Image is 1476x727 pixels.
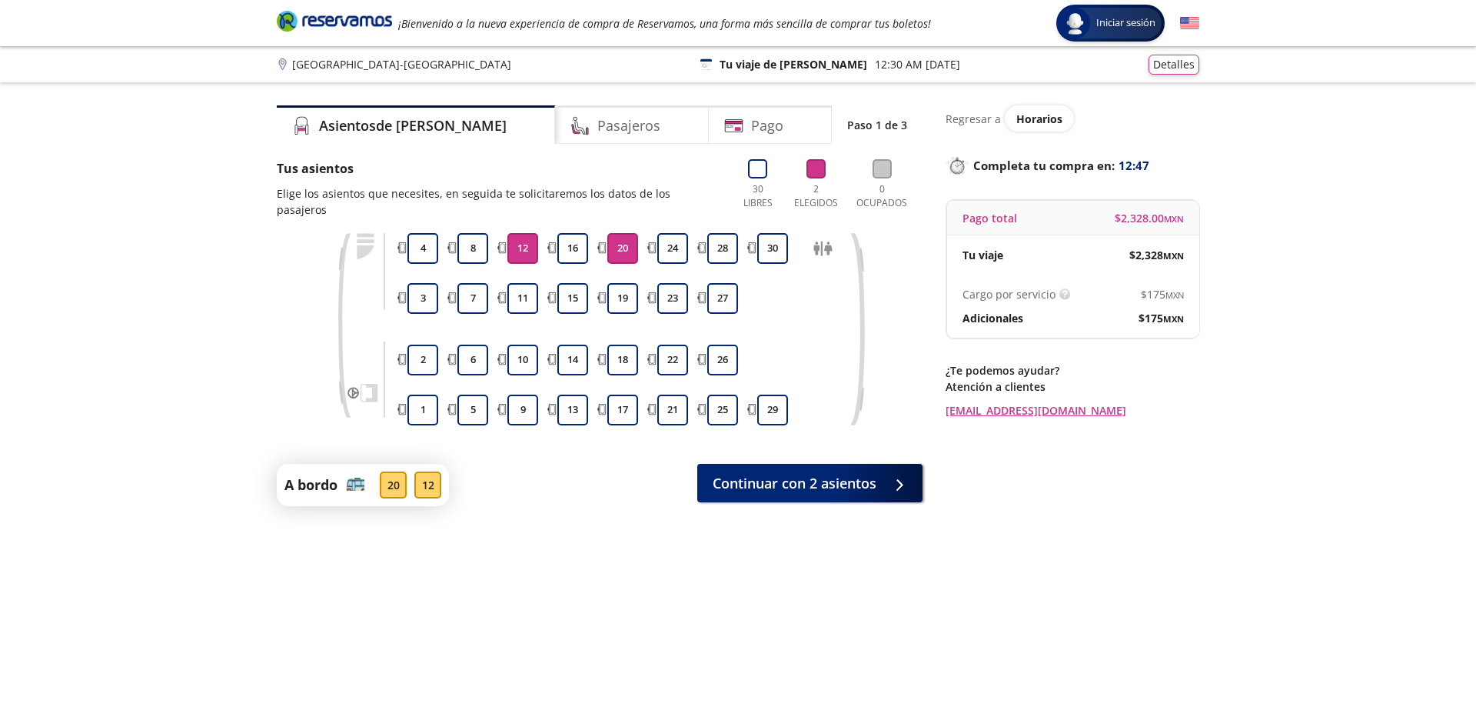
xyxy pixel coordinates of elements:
[657,345,688,375] button: 22
[1164,213,1184,225] small: MXN
[292,56,511,72] p: [GEOGRAPHIC_DATA] - [GEOGRAPHIC_DATA]
[751,115,783,136] h4: Pago
[1165,289,1184,301] small: MXN
[607,283,638,314] button: 19
[597,115,660,136] h4: Pasajeros
[407,283,438,314] button: 3
[507,395,538,425] button: 9
[697,464,922,502] button: Continuar con 2 asientos
[962,210,1017,226] p: Pago total
[319,115,507,136] h4: Asientos de [PERSON_NAME]
[1139,310,1184,326] span: $ 175
[277,185,721,218] p: Elige los asientos que necesites, en seguida te solicitaremos los datos de los pasajeros
[1090,15,1162,31] span: Iniciar sesión
[946,105,1199,132] div: Regresar a ver horarios
[657,395,688,425] button: 21
[507,345,538,375] button: 10
[946,402,1199,419] a: [EMAIL_ADDRESS][DOMAIN_NAME]
[790,182,842,210] p: 2 Elegidos
[284,475,337,495] p: A bordo
[607,233,638,264] button: 20
[1016,112,1062,126] span: Horarios
[557,395,588,425] button: 13
[457,345,488,375] button: 6
[757,233,788,264] button: 30
[1129,247,1184,263] span: $ 2,328
[398,16,931,31] em: ¡Bienvenido a la nueva experiencia de compra de Reservamos, una forma más sencilla de comprar tus...
[407,345,438,375] button: 2
[1163,313,1184,325] small: MXN
[657,233,688,264] button: 24
[380,472,407,499] div: 20
[407,395,438,425] button: 1
[277,159,721,178] p: Tus asientos
[736,182,779,210] p: 30 Libres
[946,362,1199,379] p: ¿Te podemos ayudar?
[607,395,638,425] button: 17
[847,117,907,133] p: Paso 1 de 3
[277,9,392,37] a: Brand Logo
[1115,210,1184,226] span: $ 2,328.00
[757,395,788,425] button: 29
[962,286,1055,302] p: Cargo por servicio
[277,9,392,32] i: Brand Logo
[557,233,588,264] button: 16
[713,473,876,494] span: Continuar con 2 asientos
[1180,14,1199,33] button: English
[457,233,488,264] button: 8
[407,233,438,264] button: 4
[457,283,488,314] button: 7
[875,56,960,72] p: 12:30 AM [DATE]
[607,345,638,375] button: 18
[557,283,588,314] button: 15
[946,379,1199,395] p: Atención a clientes
[414,472,441,499] div: 12
[946,111,1001,127] p: Regresar a
[1163,250,1184,262] small: MXN
[962,310,1023,326] p: Adicionales
[457,395,488,425] button: 5
[1119,157,1149,175] span: 12:47
[707,345,738,375] button: 26
[707,283,738,314] button: 27
[962,247,1003,263] p: Tu viaje
[946,155,1199,176] p: Completa tu compra en :
[1141,286,1184,302] span: $ 175
[707,395,738,425] button: 25
[1387,638,1461,712] iframe: Messagebird Livechat Widget
[707,233,738,264] button: 28
[720,56,867,72] p: Tu viaje de [PERSON_NAME]
[557,345,588,375] button: 14
[1149,55,1199,75] button: Detalles
[853,182,911,210] p: 0 Ocupados
[507,233,538,264] button: 12
[657,283,688,314] button: 23
[507,283,538,314] button: 11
